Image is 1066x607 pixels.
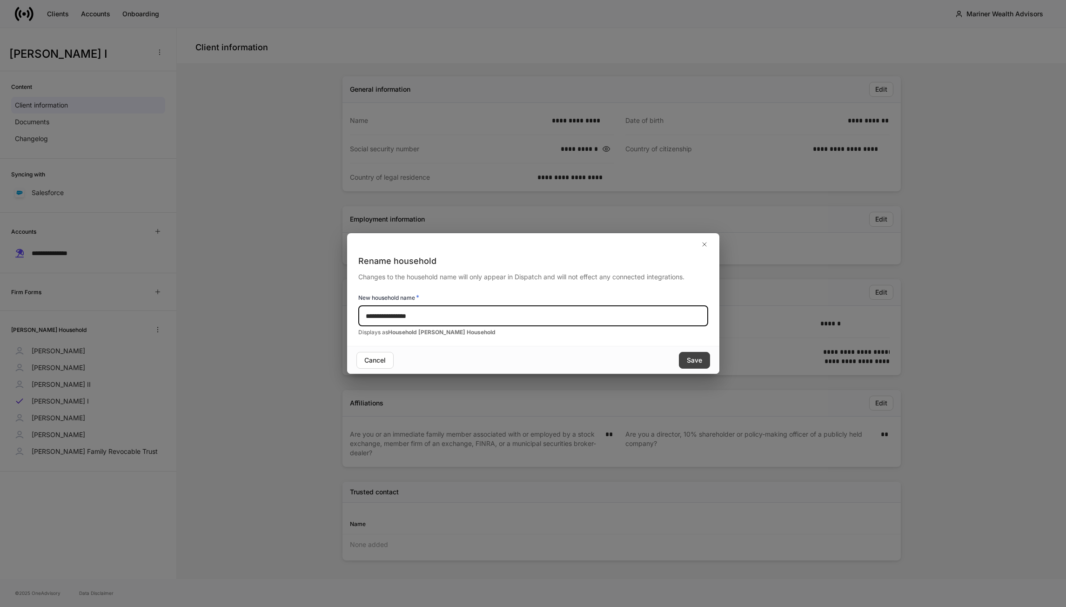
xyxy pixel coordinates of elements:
[358,256,708,267] div: Rename household
[358,293,419,302] h6: New household name
[358,328,708,337] h6: Displays as
[687,356,702,365] div: Save
[364,356,386,365] div: Cancel
[356,352,394,369] button: Cancel
[358,267,708,282] div: Changes to the household name will only appear in Dispatch and will not effect any connected inte...
[679,352,710,369] button: Save
[388,329,496,336] strong: Household [PERSON_NAME] Household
